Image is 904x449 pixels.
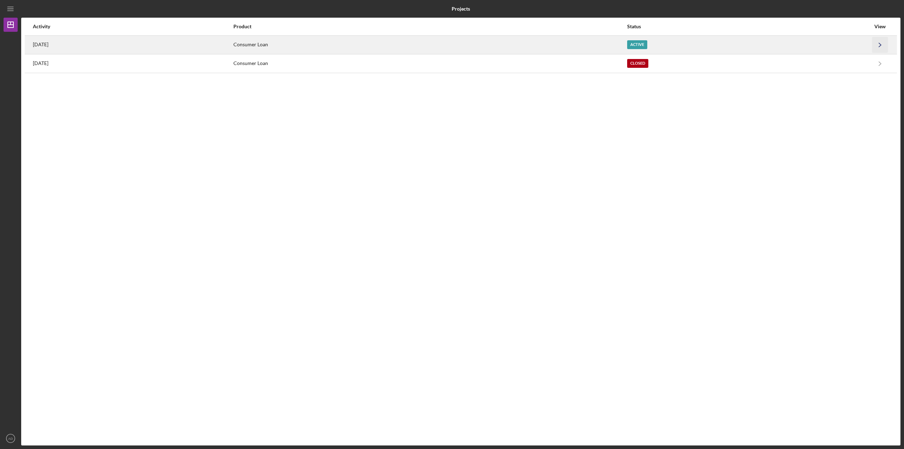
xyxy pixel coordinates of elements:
[233,55,626,72] div: Consumer Loan
[233,36,626,54] div: Consumer Loan
[33,60,48,66] time: 2024-10-23 15:40
[8,437,13,441] text: AD
[4,431,18,445] button: AD
[33,42,48,47] time: 2025-10-03 21:17
[871,24,889,29] div: View
[627,59,648,68] div: Closed
[627,40,647,49] div: Active
[233,24,626,29] div: Product
[452,6,470,12] b: Projects
[627,24,870,29] div: Status
[33,24,233,29] div: Activity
